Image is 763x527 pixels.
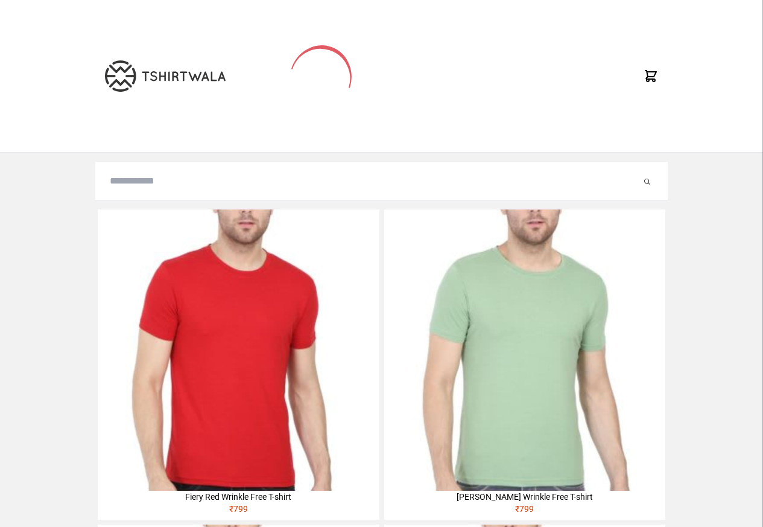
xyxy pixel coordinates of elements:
[384,503,665,520] div: ₹ 799
[384,209,665,491] img: 4M6A2211-320x320.jpg
[384,491,665,503] div: [PERSON_NAME] Wrinkle Free T-shirt
[98,491,379,503] div: Fiery Red Wrinkle Free T-shirt
[98,209,379,520] a: Fiery Red Wrinkle Free T-shirt₹799
[641,174,653,188] button: Submit your search query.
[105,60,226,92] img: TW-LOGO-400-104.png
[98,503,379,520] div: ₹ 799
[384,209,665,520] a: [PERSON_NAME] Wrinkle Free T-shirt₹799
[98,209,379,491] img: 4M6A2225-320x320.jpg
